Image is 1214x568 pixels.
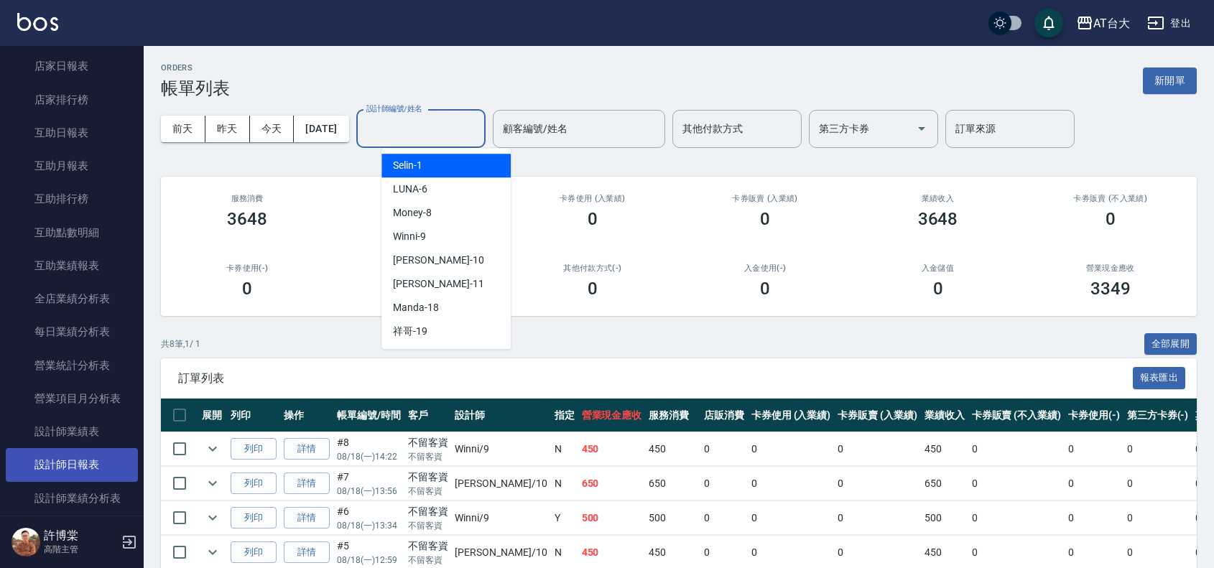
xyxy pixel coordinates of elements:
td: #7 [333,467,404,501]
img: Logo [17,13,58,31]
td: Winni /9 [451,501,550,535]
button: 列印 [231,438,277,460]
td: 0 [1123,432,1192,466]
span: Money -8 [393,205,432,220]
a: 互助業績報表 [6,249,138,282]
td: 0 [748,501,835,535]
td: 0 [700,432,748,466]
td: 0 [1123,501,1192,535]
a: 詳情 [284,507,330,529]
h2: 入金儲值 [868,264,1006,273]
a: 詳情 [284,472,330,495]
th: 店販消費 [700,399,748,432]
a: 設計師業績月報表 [6,515,138,548]
button: expand row [202,438,223,460]
a: 互助月報表 [6,149,138,182]
h2: ORDERS [161,63,230,73]
p: 08/18 (一) 13:56 [337,485,401,498]
th: 卡券販賣 (不入業績) [968,399,1065,432]
h3: 0 [588,209,598,229]
span: [PERSON_NAME] -10 [393,253,483,268]
h3: 0 [588,279,598,299]
th: 設計師 [451,399,550,432]
th: 客戶 [404,399,452,432]
button: 新開單 [1143,67,1197,94]
td: 650 [921,467,968,501]
td: 0 [968,432,1065,466]
td: Y [551,501,578,535]
td: Winni /9 [451,432,550,466]
h3: 0 [242,279,252,299]
button: 全部展開 [1144,333,1197,355]
td: 500 [578,501,646,535]
td: 450 [645,432,700,466]
button: expand row [202,541,223,563]
th: 卡券使用 (入業績) [748,399,835,432]
h2: 卡券販賣 (入業績) [696,194,834,203]
td: 0 [968,501,1065,535]
h3: 0 [1106,209,1116,229]
th: 業績收入 [921,399,968,432]
p: 不留客資 [408,450,448,463]
h2: 第三方卡券(-) [351,264,488,273]
a: 營業統計分析表 [6,349,138,382]
td: #8 [333,432,404,466]
h5: 許博棠 [44,529,117,543]
div: AT台大 [1093,14,1130,32]
span: Selin -1 [393,158,422,173]
td: 0 [748,467,835,501]
th: 展開 [198,399,227,432]
div: 不留客資 [408,435,448,450]
td: 500 [921,501,968,535]
h2: 卡券販賣 (不入業績) [1042,194,1180,203]
td: 0 [1065,467,1123,501]
h2: 卡券使用 (入業績) [524,194,662,203]
td: 0 [834,501,921,535]
a: 店家排行榜 [6,83,138,116]
p: 08/18 (一) 14:22 [337,450,401,463]
button: 前天 [161,116,205,142]
td: 0 [968,467,1065,501]
button: expand row [202,507,223,529]
span: Winni -9 [393,229,426,244]
a: 營業項目月分析表 [6,382,138,415]
p: 共 8 筆, 1 / 1 [161,337,200,350]
h2: 入金使用(-) [696,264,834,273]
div: 不留客資 [408,504,448,519]
h2: 營業現金應收 [1042,264,1180,273]
th: 指定 [551,399,578,432]
a: 詳情 [284,438,330,460]
th: 第三方卡券(-) [1123,399,1192,432]
button: [DATE] [294,116,348,142]
h3: 0 [760,279,770,299]
a: 設計師業績表 [6,415,138,448]
p: 高階主管 [44,543,117,556]
span: 祥哥 -19 [393,324,427,339]
td: N [551,467,578,501]
a: 店家日報表 [6,50,138,83]
div: 不留客資 [408,470,448,485]
h3: 3648 [227,209,267,229]
h2: 卡券使用(-) [178,264,316,273]
th: 服務消費 [645,399,700,432]
button: 今天 [250,116,295,142]
h2: 店販消費 [351,194,488,203]
h3: 0 [933,279,943,299]
a: 互助日報表 [6,116,138,149]
td: 0 [700,467,748,501]
td: 0 [1065,501,1123,535]
h2: 其他付款方式(-) [524,264,662,273]
button: 昨天 [205,116,250,142]
button: 列印 [231,541,277,564]
p: 08/18 (一) 13:34 [337,519,401,532]
label: 設計師編號/姓名 [366,103,422,114]
h3: 3349 [1090,279,1131,299]
span: [PERSON_NAME] -11 [393,276,483,292]
button: 登出 [1141,10,1197,37]
p: 不留客資 [408,485,448,498]
a: 詳情 [284,541,330,564]
a: 每日業績分析表 [6,315,138,348]
p: 不留客資 [408,519,448,532]
span: 訂單列表 [178,371,1133,386]
h3: 帳單列表 [161,78,230,98]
